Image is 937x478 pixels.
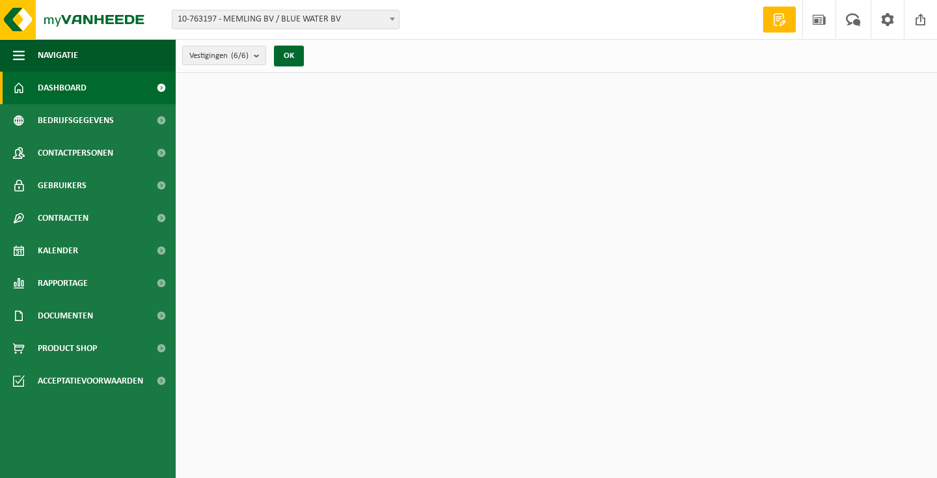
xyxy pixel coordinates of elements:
span: Gebruikers [38,169,87,202]
span: 10-763197 - MEMLING BV / BLUE WATER BV [172,10,399,29]
span: Bedrijfsgegevens [38,104,114,137]
span: Contactpersonen [38,137,113,169]
span: 10-763197 - MEMLING BV / BLUE WATER BV [172,10,400,29]
count: (6/6) [231,51,249,60]
span: Documenten [38,300,93,332]
span: Kalender [38,234,78,267]
span: Vestigingen [189,46,249,66]
span: Navigatie [38,39,78,72]
span: Rapportage [38,267,88,300]
span: Acceptatievoorwaarden [38,365,143,397]
span: Product Shop [38,332,97,365]
button: OK [274,46,304,66]
span: Dashboard [38,72,87,104]
button: Vestigingen(6/6) [182,46,266,65]
span: Contracten [38,202,88,234]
